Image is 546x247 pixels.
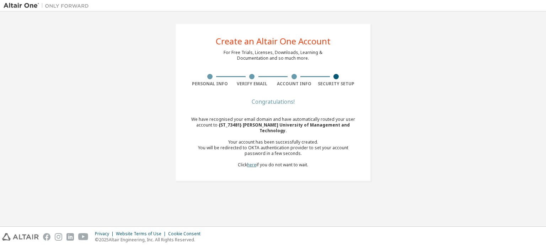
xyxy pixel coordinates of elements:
div: Privacy [95,231,116,237]
img: facebook.svg [43,233,50,241]
div: We have recognised your email domain and have automatically routed your user account to Click if ... [189,117,357,168]
div: Verify Email [231,81,273,87]
div: Cookie Consent [168,231,205,237]
img: altair_logo.svg [2,233,39,241]
div: For Free Trials, Licenses, Downloads, Learning & Documentation and so much more. [224,50,322,61]
span: {ST_73481} [PERSON_NAME] University of Management and Technology . [219,122,350,134]
p: © 2025 Altair Engineering, Inc. All Rights Reserved. [95,237,205,243]
div: Congratulations! [189,100,357,104]
img: youtube.svg [78,233,89,241]
div: Personal Info [189,81,231,87]
div: Website Terms of Use [116,231,168,237]
img: linkedin.svg [66,233,74,241]
div: Security Setup [315,81,358,87]
div: Create an Altair One Account [216,37,331,45]
img: Altair One [4,2,92,9]
div: You will be redirected to OKTA authentication provider to set your account password in a few seco... [189,145,357,156]
img: instagram.svg [55,233,62,241]
a: here [247,162,256,168]
div: Your account has been successfully created. [189,139,357,145]
div: Account Info [273,81,315,87]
